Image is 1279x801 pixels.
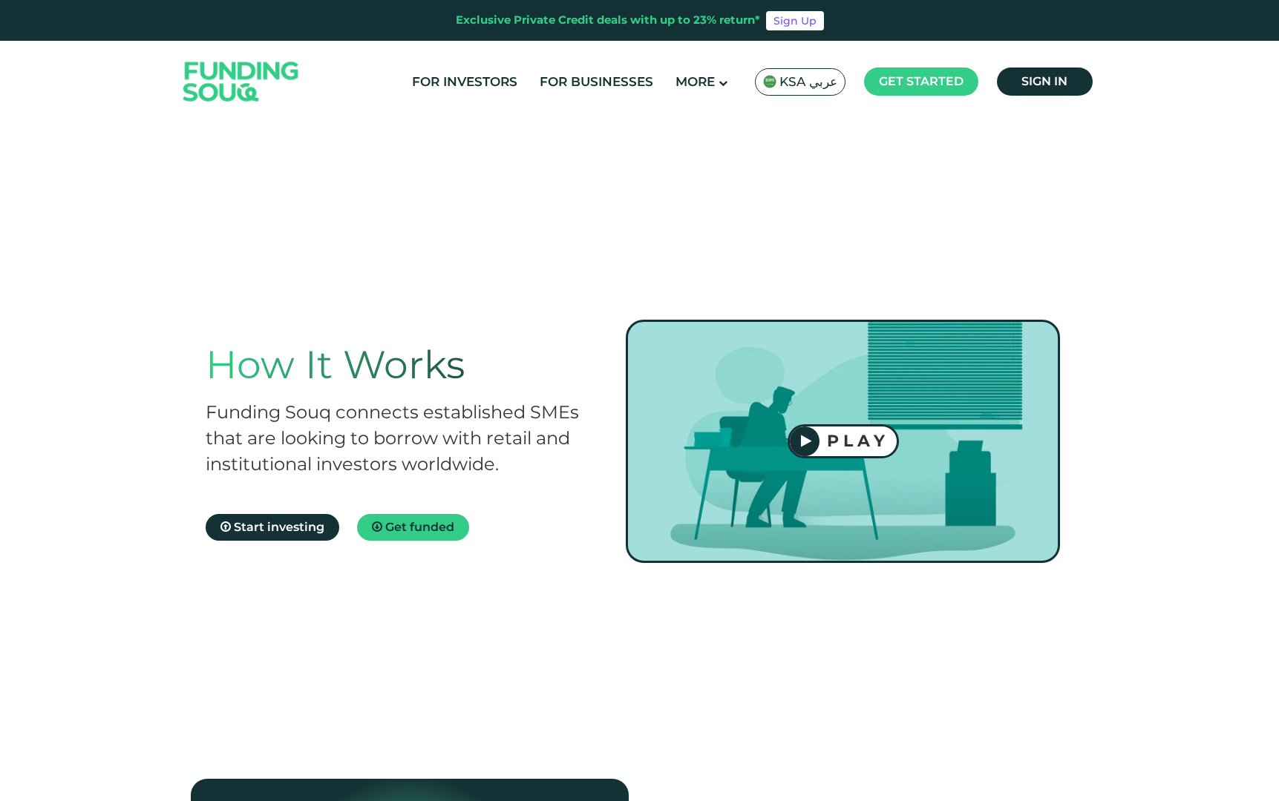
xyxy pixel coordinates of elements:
[1021,74,1067,88] span: Sign in
[206,342,597,388] h1: How It Works
[779,73,837,90] span: KSA عربي
[763,75,776,88] img: SA Flag
[879,74,964,88] span: Get started
[385,520,454,534] span: Get funded
[997,67,1093,96] a: Sign in
[169,44,314,119] img: Logo
[234,520,324,534] span: Start investing
[456,12,760,29] div: Exclusive Private Credit deals with up to 23% return*
[676,74,715,89] span: More
[766,11,824,30] a: Sign Up
[206,399,597,477] h2: Funding Souq connects established SMEs that are looking to borrow with retail and institutional i...
[206,514,339,541] a: Start investing
[536,70,657,94] a: For Businesses
[788,424,899,458] button: PLAY
[357,514,469,541] a: Get funded
[820,431,897,451] div: PLAY
[408,70,521,94] a: For Investors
